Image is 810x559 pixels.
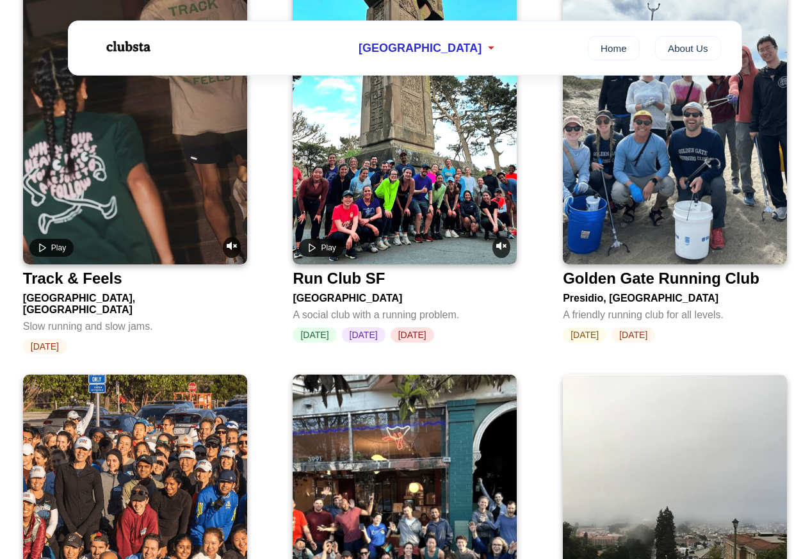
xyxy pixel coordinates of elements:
[89,31,166,63] img: Logo
[492,237,510,258] button: Unmute video
[655,36,721,60] a: About Us
[293,304,517,321] div: A social club with a running problem.
[563,304,787,321] div: A friendly running club for all levels.
[293,270,385,288] div: Run Club SF
[293,327,336,343] span: [DATE]
[29,239,74,257] button: Play video
[293,288,517,304] div: [GEOGRAPHIC_DATA]
[563,327,606,343] span: [DATE]
[563,288,787,304] div: Presidio, [GEOGRAPHIC_DATA]
[359,42,482,55] span: [GEOGRAPHIC_DATA]
[563,270,759,288] div: Golden Gate Running Club
[342,327,385,343] span: [DATE]
[23,316,247,332] div: Slow running and slow jams.
[299,239,343,257] button: Play video
[23,270,122,288] div: Track & Feels
[391,327,434,343] span: [DATE]
[223,237,241,258] button: Unmute video
[321,243,336,252] span: Play
[23,288,247,316] div: [GEOGRAPHIC_DATA], [GEOGRAPHIC_DATA]
[51,243,66,252] span: Play
[588,36,640,60] a: Home
[612,327,655,343] span: [DATE]
[23,339,67,354] span: [DATE]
